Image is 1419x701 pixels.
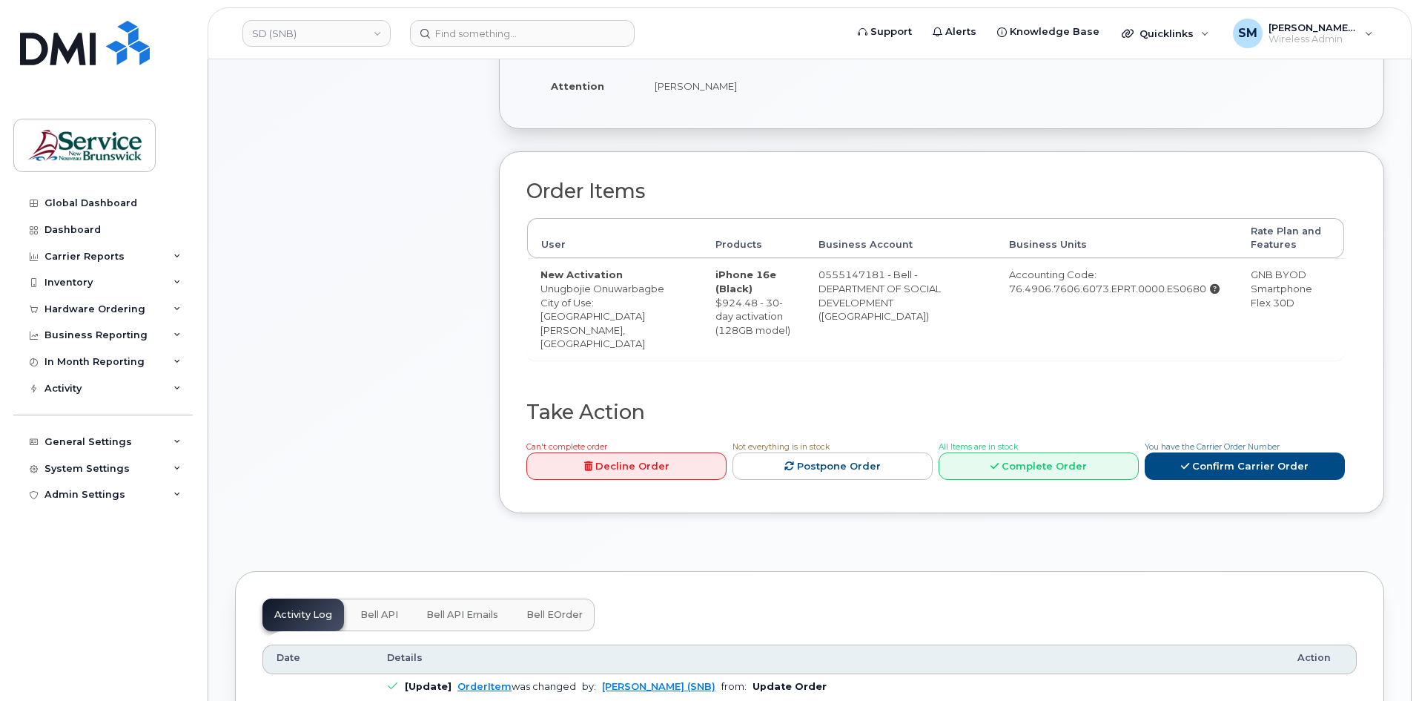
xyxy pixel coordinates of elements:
span: Bell eOrder [526,609,583,621]
span: Can't complete order [526,442,607,452]
span: Bell API [360,609,398,621]
td: Unugbojie Onuwarbagbe City of Use: [GEOGRAPHIC_DATA][PERSON_NAME], [GEOGRAPHIC_DATA] [527,258,702,359]
span: Bell API Emails [426,609,498,621]
th: Business Account [805,218,996,259]
span: Knowledge Base [1010,24,1099,39]
b: [Update] [405,681,451,692]
a: Postpone Order [732,452,933,480]
span: You have the Carrier Order Number [1145,442,1280,452]
h2: Order Items [526,180,1345,203]
a: Alerts [922,17,987,47]
span: Date [277,651,300,665]
span: Wireless Admin [1268,33,1357,45]
td: [PERSON_NAME] [641,70,930,102]
span: SM [1238,24,1257,42]
div: Quicklinks [1111,19,1220,48]
span: All Items are in stock [939,442,1018,452]
strong: iPhone 16e (Black) [715,269,776,294]
td: 0555147181 - Bell - DEPARTMENT OF SOCIAL DEVELOPMENT ([GEOGRAPHIC_DATA]) [805,258,996,359]
a: [PERSON_NAME] (SNB) [602,681,715,692]
a: Complete Order [939,452,1139,480]
h2: Take Action [526,401,1345,424]
a: Knowledge Base [987,17,1110,47]
input: Find something... [410,20,635,47]
th: Business Units [996,218,1237,259]
strong: New Activation [540,269,623,280]
span: by: [582,681,596,692]
div: Slattery, Matthew (SNB) [1223,19,1383,48]
a: Decline Order [526,452,727,480]
span: [PERSON_NAME] (SNB) [1268,22,1357,33]
span: Support [870,24,912,39]
th: Rate Plan and Features [1237,218,1344,259]
div: Accounting Code: 76.4906.7606.6073.EPRT.0000.ES0680 [1009,268,1224,295]
a: OrderItem [457,681,512,692]
a: SD (SNB) [242,20,391,47]
td: $924.48 - 30-day activation (128GB model) [702,258,805,359]
span: from: [721,681,747,692]
th: Products [702,218,805,259]
span: Details [387,651,423,665]
span: Not everything is in stock [732,442,830,452]
div: was changed [457,681,576,692]
td: GNB BYOD Smartphone Flex 30D [1237,258,1344,359]
a: Confirm Carrier Order [1145,452,1345,480]
span: Alerts [945,24,976,39]
b: Update Order [752,681,827,692]
th: User [527,218,702,259]
a: Support [847,17,922,47]
th: Action [1284,645,1357,674]
strong: Attention [551,80,604,92]
span: Quicklinks [1139,27,1194,39]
